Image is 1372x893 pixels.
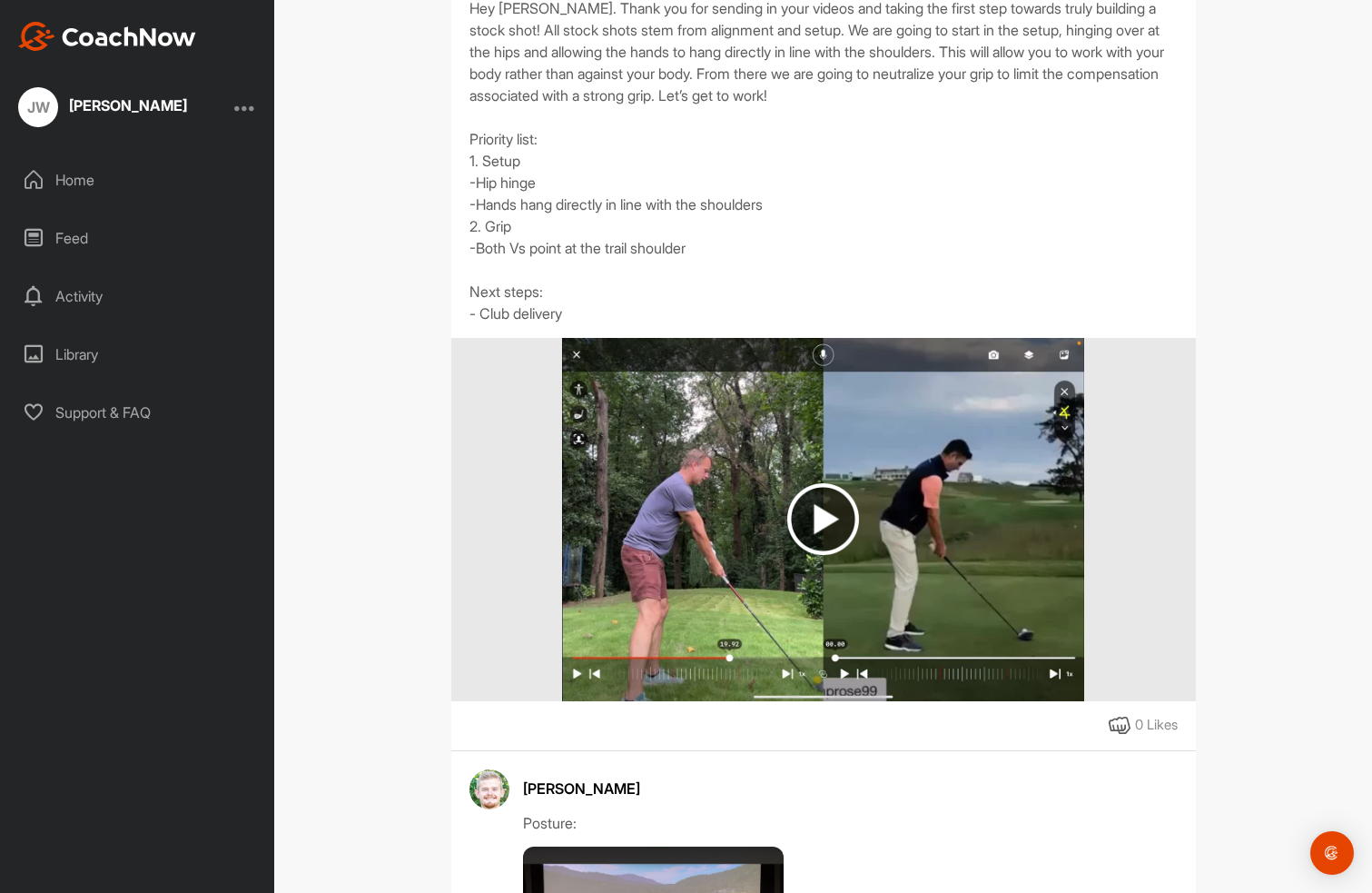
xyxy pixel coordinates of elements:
[10,332,266,377] div: Library
[10,390,266,435] div: Support & FAQ
[10,157,266,203] div: Home
[1135,715,1178,736] div: 0 Likes
[1310,831,1354,875] div: Open Intercom Messenger
[10,215,266,261] div: Feed
[10,273,266,319] div: Activity
[787,483,859,555] img: play
[469,769,509,809] img: avatar
[18,22,196,51] img: CoachNow
[562,338,1084,701] img: media
[523,812,1178,834] div: Posture:
[69,98,187,113] div: [PERSON_NAME]
[523,778,1178,799] div: [PERSON_NAME]
[18,87,58,127] div: JW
